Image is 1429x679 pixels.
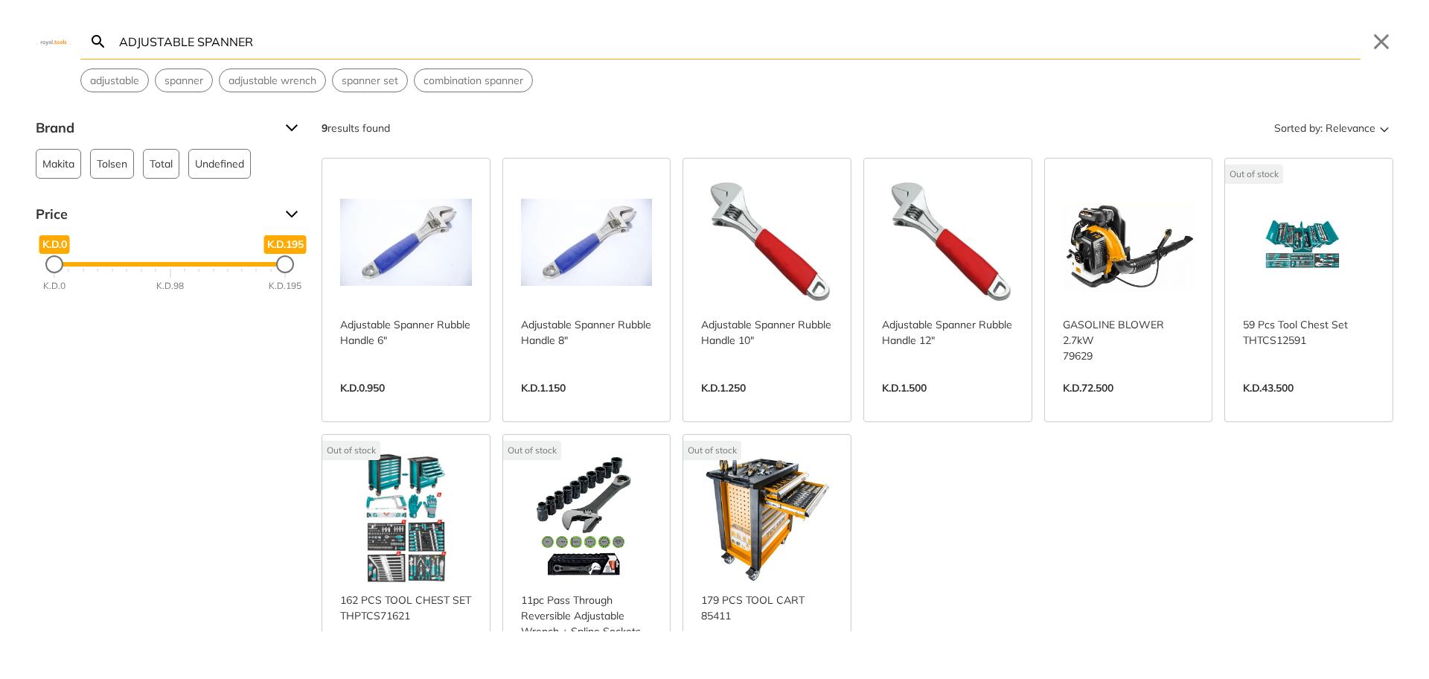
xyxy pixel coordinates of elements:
[143,149,179,179] button: Total
[228,73,316,89] span: adjustable wrench
[332,68,408,92] div: Suggestion: spanner set
[220,69,325,92] button: Select suggestion: adjustable wrench
[1369,30,1393,54] button: Close
[423,73,523,89] span: combination spanner
[415,69,532,92] button: Select suggestion: combination spanner
[156,279,184,293] div: K.D.98
[276,255,294,273] div: Maximum Price
[80,68,149,92] div: Suggestion: adjustable
[1326,116,1375,140] span: Relevance
[322,441,380,460] div: Out of stock
[97,150,127,178] span: Tolsen
[42,150,74,178] span: Makita
[683,441,741,460] div: Out of stock
[155,68,213,92] div: Suggestion: spanner
[45,255,63,273] div: Minimum Price
[322,121,327,135] strong: 9
[156,69,212,92] button: Select suggestion: spanner
[43,279,65,293] div: K.D.0
[90,73,139,89] span: adjustable
[1271,116,1393,140] button: Sorted by:Relevance Sort
[342,73,398,89] span: spanner set
[164,73,203,89] span: spanner
[333,69,407,92] button: Select suggestion: spanner set
[414,68,533,92] div: Suggestion: combination spanner
[36,149,81,179] button: Makita
[269,279,301,293] div: K.D.195
[36,38,71,45] img: Close
[1375,119,1393,137] svg: Sort
[89,33,107,51] svg: Search
[188,149,251,179] button: Undefined
[116,24,1361,59] input: Search…
[36,203,274,226] span: Price
[1225,165,1283,184] div: Out of stock
[150,150,173,178] span: Total
[90,149,134,179] button: Tolsen
[81,69,148,92] button: Select suggestion: adjustable
[36,116,274,140] span: Brand
[219,68,326,92] div: Suggestion: adjustable wrench
[503,441,561,460] div: Out of stock
[195,150,244,178] span: Undefined
[322,116,390,140] div: results found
